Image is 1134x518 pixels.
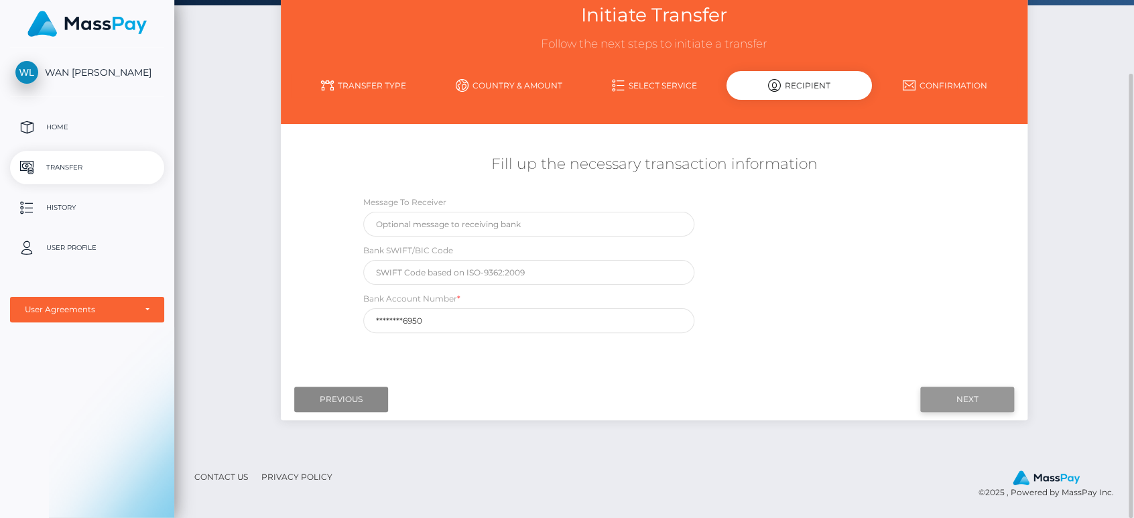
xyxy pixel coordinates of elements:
[291,36,1017,52] h3: Follow the next steps to initiate a transfer
[363,308,694,333] input: Only digits
[10,191,164,224] a: History
[363,293,460,305] label: Bank Account Number
[436,74,582,97] a: Country & Amount
[920,387,1014,412] input: Next
[15,117,159,137] p: Home
[189,466,253,487] a: Contact Us
[363,196,446,208] label: Message To Receiver
[291,2,1017,28] h3: Initiate Transfer
[15,157,159,178] p: Transfer
[363,260,694,285] input: SWIFT Code based on ISO-9362:2009
[10,297,164,322] button: User Agreements
[727,71,872,100] div: Recipient
[582,74,727,97] a: Select Service
[15,198,159,218] p: History
[10,231,164,265] a: User Profile
[363,212,694,237] input: Optional message to receiving bank
[256,466,338,487] a: Privacy Policy
[10,66,164,78] span: WAN [PERSON_NAME]
[25,304,135,315] div: User Agreements
[363,245,453,257] label: Bank SWIFT/BIC Code
[872,74,1017,97] a: Confirmation
[294,387,388,412] input: Previous
[10,111,164,144] a: Home
[291,74,436,97] a: Transfer Type
[291,154,1017,175] h5: Fill up the necessary transaction information
[15,238,159,258] p: User Profile
[979,470,1124,499] div: © 2025 , Powered by MassPay Inc.
[1013,470,1080,485] img: MassPay
[27,11,147,37] img: MassPay
[10,151,164,184] a: Transfer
